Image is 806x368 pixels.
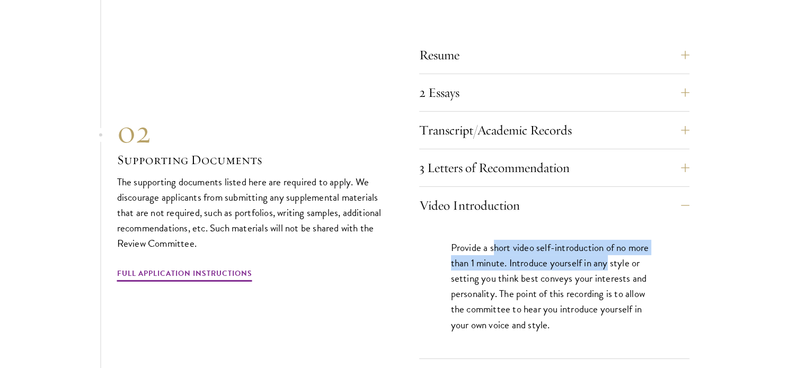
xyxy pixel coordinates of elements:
[117,174,387,251] p: The supporting documents listed here are required to apply. We discourage applicants from submitt...
[419,118,689,143] button: Transcript/Academic Records
[451,240,658,332] p: Provide a short video self-introduction of no more than 1 minute. Introduce yourself in any style...
[419,80,689,105] button: 2 Essays
[419,155,689,181] button: 3 Letters of Recommendation
[117,151,387,169] h3: Supporting Documents
[117,267,252,283] a: Full Application Instructions
[117,113,387,151] div: 02
[419,42,689,68] button: Resume
[419,193,689,218] button: Video Introduction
